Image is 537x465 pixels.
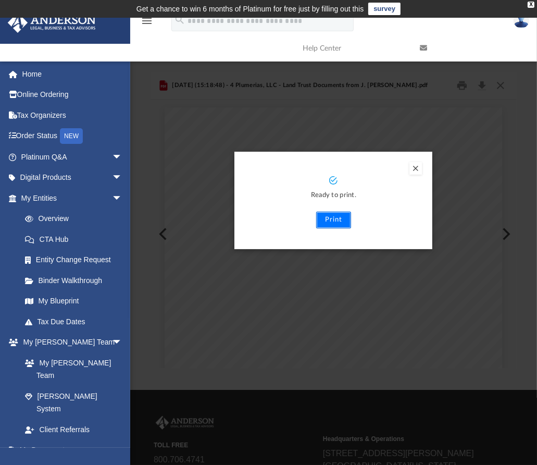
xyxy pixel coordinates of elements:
[7,332,133,353] a: My [PERSON_NAME] Teamarrow_drop_down
[7,167,138,188] a: Digital Productsarrow_drop_down
[7,146,138,167] a: Platinum Q&Aarrow_drop_down
[15,291,133,312] a: My Blueprint
[514,13,529,28] img: User Pic
[15,386,133,419] a: [PERSON_NAME] System
[15,250,138,271] a: Entity Change Request
[295,28,412,69] a: Help Center
[15,270,138,291] a: Binder Walkthrough
[151,72,517,369] div: Preview
[112,440,133,461] span: arrow_drop_down
[141,15,153,27] i: menu
[174,14,185,26] i: search
[245,190,422,202] p: Ready to print.
[15,419,133,440] a: Client Referrals
[368,3,401,15] a: survey
[141,20,153,27] a: menu
[112,332,133,353] span: arrow_drop_down
[7,440,133,461] a: My Documentsarrow_drop_down
[7,64,138,84] a: Home
[7,126,138,147] a: Order StatusNEW
[316,212,351,228] button: Print
[7,84,138,105] a: Online Ordering
[112,146,133,168] span: arrow_drop_down
[7,188,138,209] a: My Entitiesarrow_drop_down
[15,209,138,229] a: Overview
[15,229,138,250] a: CTA Hub
[7,105,138,126] a: Tax Organizers
[60,128,83,144] div: NEW
[15,352,128,386] a: My [PERSON_NAME] Team
[112,167,133,189] span: arrow_drop_down
[112,188,133,209] span: arrow_drop_down
[5,13,99,33] img: Anderson Advisors Platinum Portal
[15,311,138,332] a: Tax Due Dates
[528,2,534,8] div: close
[136,3,364,15] div: Get a chance to win 6 months of Platinum for free just by filling out this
